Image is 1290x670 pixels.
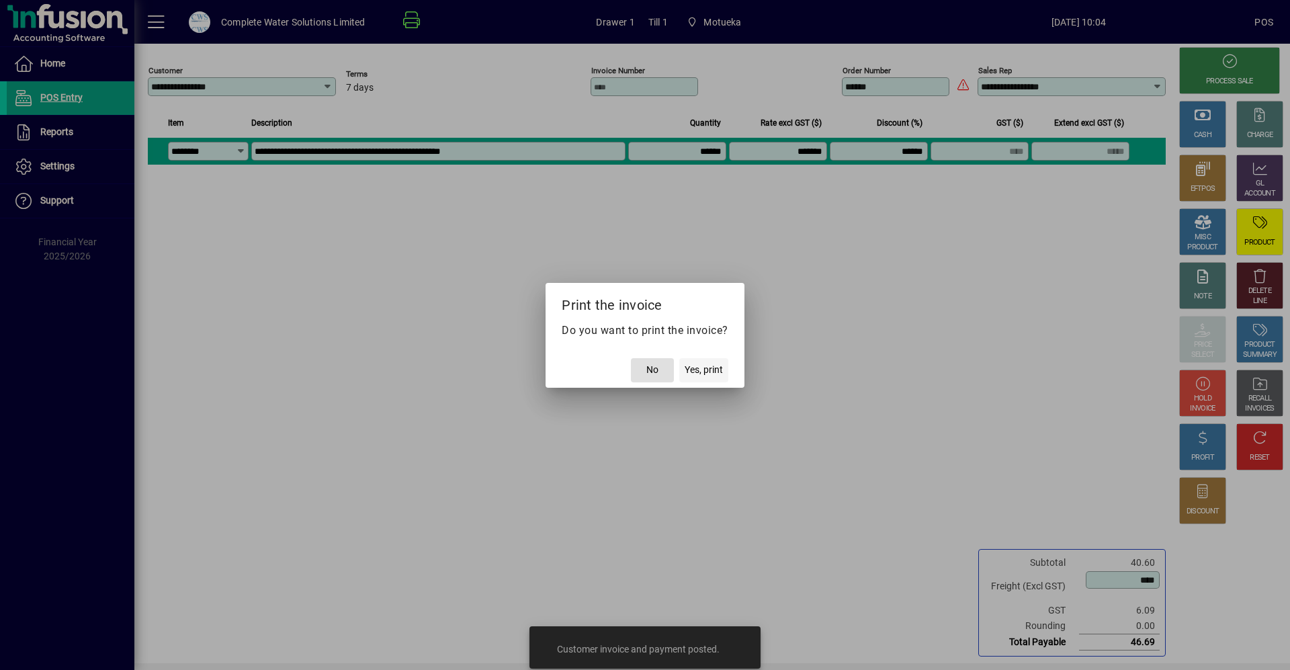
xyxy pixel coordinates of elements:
[646,363,658,377] span: No
[562,323,728,339] p: Do you want to print the invoice?
[631,358,674,382] button: No
[546,283,744,322] h2: Print the invoice
[679,358,728,382] button: Yes, print
[685,363,723,377] span: Yes, print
